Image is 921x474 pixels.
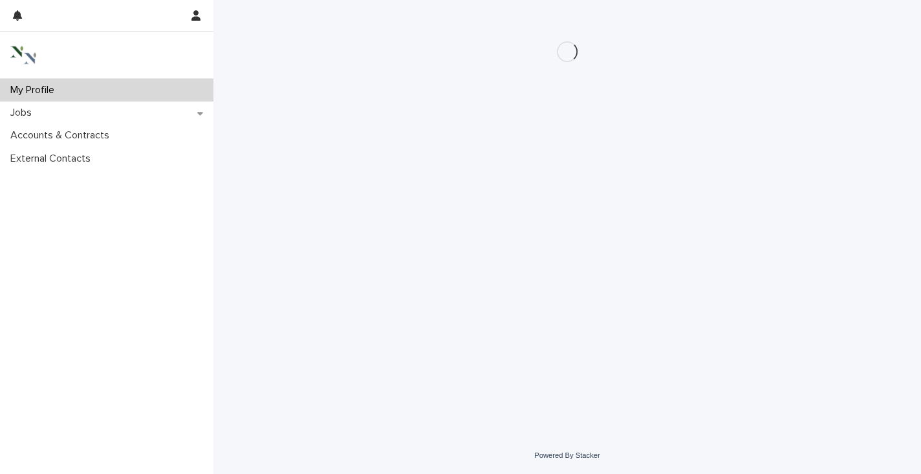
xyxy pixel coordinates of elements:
p: Jobs [5,107,42,119]
img: 3bAFpBnQQY6ys9Fa9hsD [10,42,36,68]
a: Powered By Stacker [534,451,600,459]
p: Accounts & Contracts [5,129,120,142]
p: External Contacts [5,153,101,165]
p: My Profile [5,84,65,96]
